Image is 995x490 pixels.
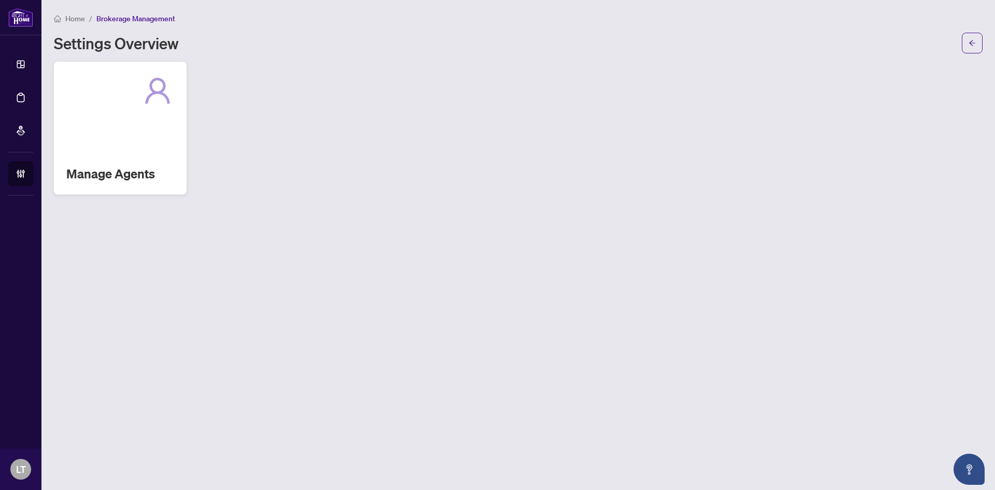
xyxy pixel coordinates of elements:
h2: Manage Agents [66,165,174,182]
img: logo [8,8,33,27]
h1: Settings Overview [54,35,179,51]
span: home [54,15,61,22]
span: LT [16,462,26,477]
span: arrow-left [969,39,976,47]
li: / [89,12,92,24]
span: Brokerage Management [96,14,175,23]
button: Open asap [954,454,985,485]
span: Home [65,14,85,23]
